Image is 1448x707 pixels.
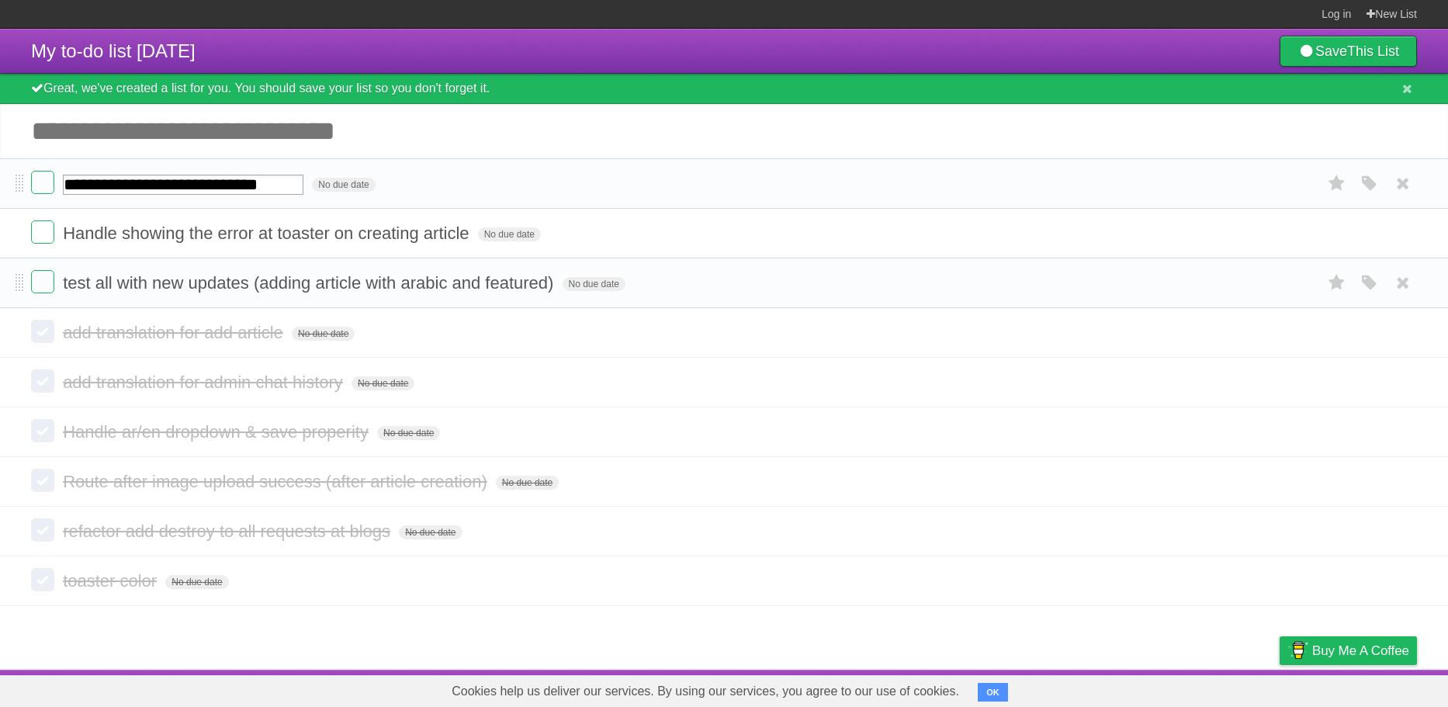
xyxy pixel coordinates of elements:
span: Buy me a coffee [1312,637,1409,664]
span: No due date [292,327,355,341]
span: No due date [377,426,440,440]
span: refactor add destroy to all requests at blogs [63,522,394,541]
span: No due date [352,376,414,390]
label: Star task [1322,171,1352,196]
label: Done [31,369,54,393]
span: No due date [478,227,541,241]
label: Done [31,171,54,194]
span: No due date [563,277,625,291]
label: Done [31,518,54,542]
span: toaster color [63,571,161,591]
a: Suggest a feature [1319,674,1417,703]
span: add translation for admin chat history [63,373,347,392]
label: Done [31,220,54,244]
a: Terms [1207,674,1241,703]
span: No due date [165,575,228,589]
a: Developers [1124,674,1187,703]
span: My to-do list [DATE] [31,40,196,61]
a: Privacy [1259,674,1300,703]
label: Done [31,270,54,293]
button: OK [978,683,1008,702]
span: Route after image upload success (after article creation) [63,472,491,491]
span: No due date [312,178,375,192]
span: No due date [399,525,462,539]
b: This List [1347,43,1399,59]
label: Done [31,320,54,343]
a: SaveThis List [1280,36,1417,67]
label: Done [31,469,54,492]
span: test all with new updates (adding article with arabic and featured) [63,273,557,293]
span: Handle showing the error at toaster on creating article [63,224,473,243]
label: Done [31,419,54,442]
label: Done [31,568,54,591]
a: About [1073,674,1106,703]
span: Handle ar/en dropdown & save properity [63,422,372,442]
span: Cookies help us deliver our services. By using our services, you agree to our use of cookies. [436,676,975,707]
img: Buy me a coffee [1287,637,1308,664]
label: Star task [1322,270,1352,296]
span: add translation for add article [63,323,287,342]
span: No due date [496,476,559,490]
a: Buy me a coffee [1280,636,1417,665]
